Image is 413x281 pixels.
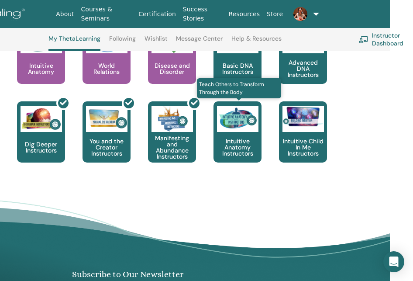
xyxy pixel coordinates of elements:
[78,1,135,27] a: Courses & Seminars
[151,106,193,132] img: Manifesting and Abundance Instructors
[17,62,65,75] p: Intuitive Anatomy
[179,1,225,27] a: Success Stories
[86,106,127,132] img: You and the Creator Instructors
[213,138,262,156] p: Intuitive Anatomy Instructors
[279,138,327,156] p: Intuitive Child In Me Instructors
[83,23,131,101] a: World Relations World Relations
[145,35,168,49] a: Wishlist
[279,59,327,78] p: Advanced DNA Instructors
[213,101,262,180] a: Teach Others to Transform Through the Body Intuitive Anatomy Instructors Intuitive Anatomy Instru...
[213,23,262,101] a: Basic DNA Instructors Basic DNA Instructors
[27,269,229,279] h4: Subscribe to Our Newsletter
[279,101,327,180] a: Intuitive Child In Me Instructors Intuitive Child In Me Instructors
[148,23,196,101] a: Disease and Disorder Disease and Disorder
[148,62,196,75] p: Disease and Disorder
[83,101,131,180] a: You and the Creator Instructors You and the Creator Instructors
[17,101,65,180] a: Dig Deeper Instructors Dig Deeper Instructors
[213,62,262,75] p: Basic DNA Instructors
[109,35,136,49] a: Following
[217,106,258,132] img: Intuitive Anatomy Instructors
[231,35,282,49] a: Help & Resources
[279,23,327,101] a: Advanced DNA Instructors Advanced DNA Instructors
[263,6,286,22] a: Store
[358,36,368,43] img: chalkboard-teacher.svg
[148,135,196,160] p: Manifesting and Abundance Instructors
[383,251,404,272] div: Open Intercom Messenger
[148,101,196,180] a: Manifesting and Abundance Instructors Manifesting and Abundance Instructors
[48,35,100,51] a: My ThetaLearning
[21,106,62,132] img: Dig Deeper Instructors
[135,6,179,22] a: Certification
[17,141,65,153] p: Dig Deeper Instructors
[83,62,131,75] p: World Relations
[293,7,307,21] img: default.jpg
[197,78,281,98] span: Teach Others to Transform Through the Body
[83,138,131,156] p: You and the Creator Instructors
[176,35,223,49] a: Message Center
[282,106,324,127] img: Intuitive Child In Me Instructors
[52,6,77,22] a: About
[17,23,65,101] a: Intuitive Anatomy Intuitive Anatomy
[225,6,264,22] a: Resources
